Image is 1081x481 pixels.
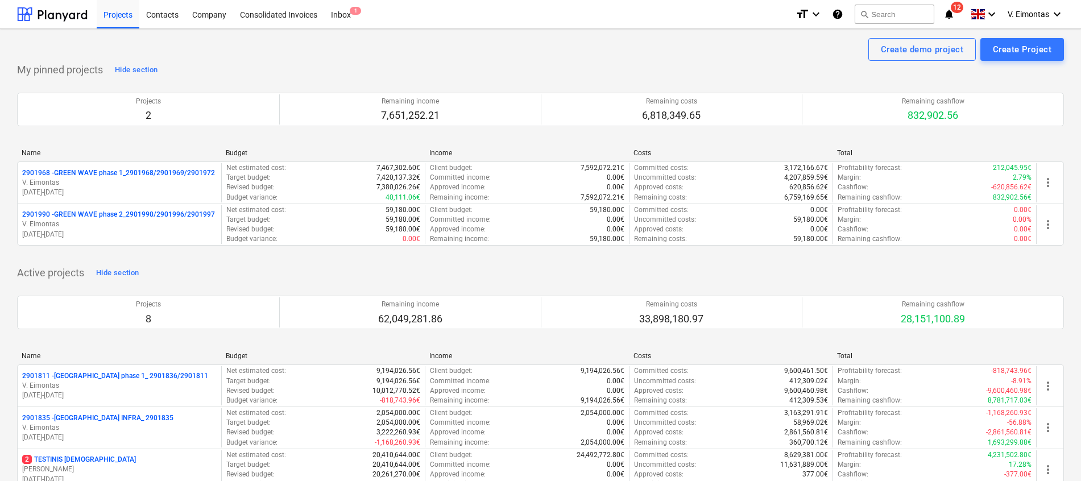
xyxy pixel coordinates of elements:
p: 832,902.56 [902,109,964,122]
p: Projects [136,97,161,106]
p: 377.00€ [802,470,828,479]
i: format_size [796,7,809,21]
p: Remaining costs : [634,234,687,244]
p: 2901990 - GREEN WAVE phase 2_2901990/2901996/2901997 [22,210,215,219]
div: Budget [226,149,421,157]
button: Create demo project [868,38,976,61]
p: Remaining cashflow : [838,396,902,405]
p: -1,168,260.93€ [375,438,420,447]
span: search [860,10,869,19]
p: 2,054,000.00€ [581,408,624,418]
p: Client budget : [430,205,473,215]
p: Projects [136,300,161,309]
p: TESTINIS [DEMOGRAPHIC_DATA] [22,455,136,465]
p: 7,592,072.21€ [581,163,624,173]
span: more_vert [1041,218,1055,231]
p: 0.00% [1013,215,1032,225]
p: [DATE] - [DATE] [22,188,217,197]
p: Committed costs : [634,408,689,418]
p: Margin : [838,418,861,428]
p: 0.00€ [607,418,624,428]
div: Total [837,352,1032,360]
span: 2 [22,455,32,464]
p: 0.00€ [607,215,624,225]
div: Create Project [993,42,1051,57]
div: Name [22,149,217,157]
p: Budget variance : [226,234,278,244]
p: [DATE] - [DATE] [22,391,217,400]
p: 3,163,291.91€ [784,408,828,418]
p: 832,902.56€ [993,193,1032,202]
p: 59,180.00€ [793,234,828,244]
span: 12 [951,2,963,13]
p: Uncommitted costs : [634,215,696,225]
p: V. Eimontas [22,423,217,433]
p: 2,054,000.00€ [581,438,624,447]
p: 7,592,072.21€ [581,193,624,202]
i: keyboard_arrow_down [1050,7,1064,21]
p: 20,410,644.00€ [372,450,420,460]
p: Target budget : [226,173,271,183]
p: Active projects [17,266,84,280]
div: 2901990 -GREEN WAVE phase 2_2901990/2901996/2901997V. Eimontas[DATE]-[DATE] [22,210,217,239]
p: Client budget : [430,450,473,460]
div: Hide section [96,267,139,280]
p: V. Eimontas [22,219,217,229]
p: Client budget : [430,408,473,418]
p: 0.00€ [403,234,420,244]
p: 7,467,302.60€ [376,163,420,173]
p: Committed costs : [634,163,689,173]
p: 7,420,137.32€ [376,173,420,183]
p: 59,180.00€ [386,225,420,234]
div: Create demo project [881,42,963,57]
p: Approved costs : [634,183,684,192]
div: Income [429,352,624,360]
div: Name [22,352,217,360]
p: Target budget : [226,418,271,428]
p: Revised budget : [226,386,275,396]
i: Knowledge base [832,7,843,21]
p: 59,180.00€ [793,215,828,225]
p: Committed income : [430,460,491,470]
p: 6,818,349.65 [642,109,701,122]
p: -1,168,260.93€ [986,408,1032,418]
button: Search [855,5,934,24]
p: -9,600,460.98€ [986,386,1032,396]
p: Revised budget : [226,428,275,437]
p: 28,151,100.89 [901,312,965,326]
p: Committed income : [430,376,491,386]
i: notifications [943,7,955,21]
p: Profitability forecast : [838,450,902,460]
p: Revised budget : [226,183,275,192]
p: Approved costs : [634,386,684,396]
p: 7,651,252.21 [381,109,440,122]
p: 58,969.02€ [793,418,828,428]
p: 20,410,644.00€ [372,460,420,470]
div: Hide section [115,64,158,77]
p: Target budget : [226,215,271,225]
p: 0.00€ [607,376,624,386]
p: 0.00€ [810,205,828,215]
p: Remaining income : [430,193,489,202]
p: Committed income : [430,173,491,183]
p: Approved income : [430,470,486,479]
p: 59,180.00€ [386,215,420,225]
p: Remaining income [381,97,440,106]
span: more_vert [1041,176,1055,189]
p: 2,861,560.81€ [784,428,828,437]
p: Cashflow : [838,225,868,234]
p: Remaining cashflow [901,300,965,309]
p: Client budget : [430,163,473,173]
p: Target budget : [226,460,271,470]
div: Costs [633,149,829,157]
p: Profitability forecast : [838,205,902,215]
p: 8,629,381.00€ [784,450,828,460]
p: [PERSON_NAME] [22,465,217,474]
p: Revised budget : [226,225,275,234]
p: Target budget : [226,376,271,386]
p: Margin : [838,460,861,470]
p: Budget variance : [226,193,278,202]
p: 2901968 - GREEN WAVE phase 1_2901968/2901969/2901972 [22,168,215,178]
p: Net estimated cost : [226,408,286,418]
p: 0.00€ [607,183,624,192]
